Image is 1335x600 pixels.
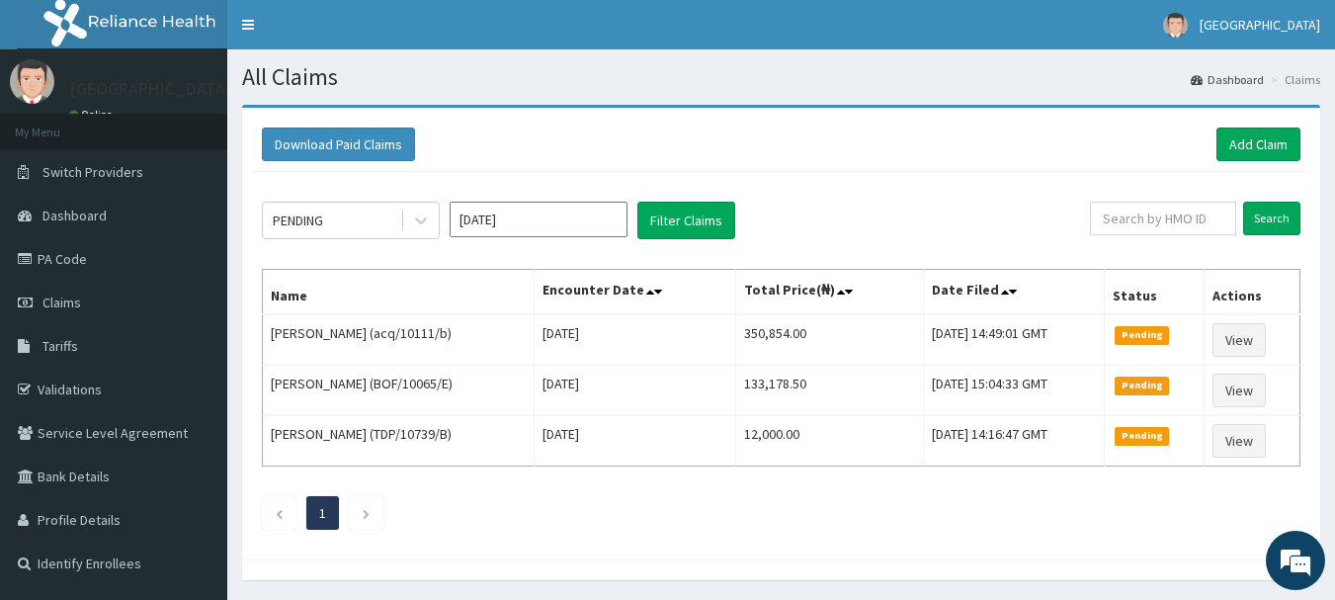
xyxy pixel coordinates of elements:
[637,202,735,239] button: Filter Claims
[924,314,1105,366] td: [DATE] 14:49:01 GMT
[42,207,107,224] span: Dashboard
[275,504,284,522] a: Previous page
[1105,270,1205,315] th: Status
[1243,202,1300,235] input: Search
[450,202,627,237] input: Select Month and Year
[736,270,924,315] th: Total Price(₦)
[1163,13,1188,38] img: User Image
[262,128,415,161] button: Download Paid Claims
[1204,270,1299,315] th: Actions
[42,337,78,355] span: Tariffs
[242,64,1320,90] h1: All Claims
[736,366,924,416] td: 133,178.50
[534,366,736,416] td: [DATE]
[1200,16,1320,34] span: [GEOGRAPHIC_DATA]
[1115,377,1169,394] span: Pending
[1191,71,1264,88] a: Dashboard
[263,416,535,467] td: [PERSON_NAME] (TDP/10739/B)
[69,80,232,98] p: [GEOGRAPHIC_DATA]
[362,504,371,522] a: Next page
[10,59,54,104] img: User Image
[534,270,736,315] th: Encounter Date
[1212,374,1266,407] a: View
[263,270,535,315] th: Name
[924,366,1105,416] td: [DATE] 15:04:33 GMT
[534,416,736,467] td: [DATE]
[1266,71,1320,88] li: Claims
[924,270,1105,315] th: Date Filed
[736,416,924,467] td: 12,000.00
[273,211,323,230] div: PENDING
[1212,323,1266,357] a: View
[1115,427,1169,445] span: Pending
[534,314,736,366] td: [DATE]
[924,416,1105,467] td: [DATE] 14:16:47 GMT
[263,366,535,416] td: [PERSON_NAME] (BOF/10065/E)
[1090,202,1236,235] input: Search by HMO ID
[1115,326,1169,344] span: Pending
[1212,424,1266,458] a: View
[736,314,924,366] td: 350,854.00
[42,294,81,311] span: Claims
[69,108,117,122] a: Online
[319,504,326,522] a: Page 1 is your current page
[1216,128,1300,161] a: Add Claim
[42,163,143,181] span: Switch Providers
[263,314,535,366] td: [PERSON_NAME] (acq/10111/b)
